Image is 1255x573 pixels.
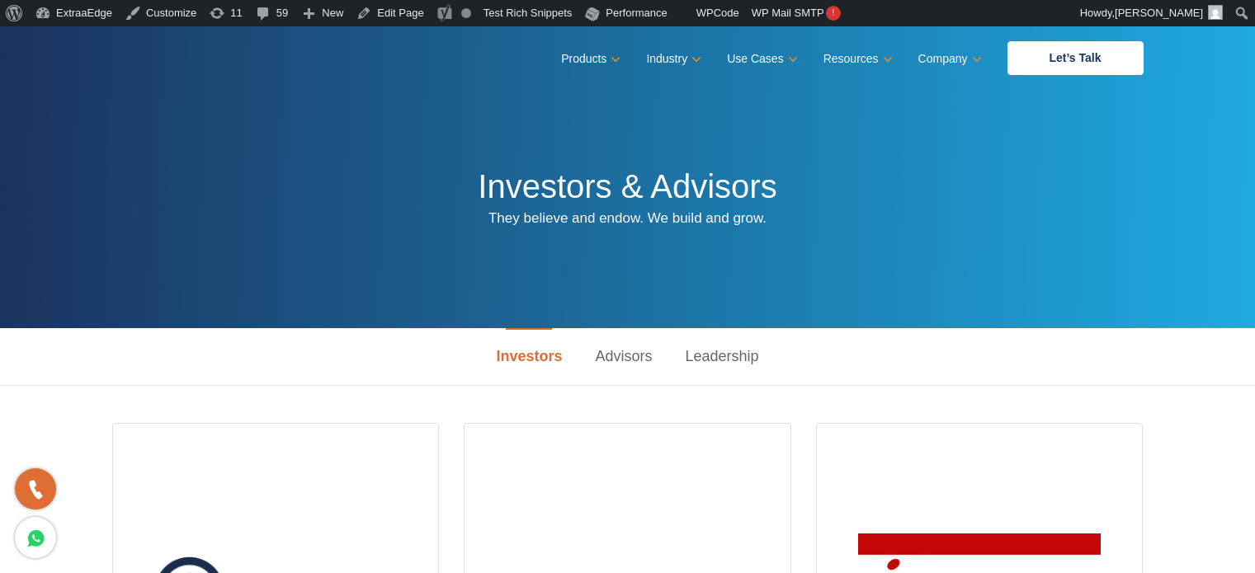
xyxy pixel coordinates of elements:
a: Resources [823,47,889,71]
a: Use Cases [727,47,794,71]
a: Company [918,47,979,71]
h1: Investors & Advisors [478,167,776,206]
span: They believe and endow. We build and grow. [488,210,767,226]
a: Products [561,47,617,71]
a: Leadership [669,328,776,385]
span: [PERSON_NAME] [1115,7,1203,19]
a: Investors [479,328,578,385]
a: Advisors [578,328,668,385]
span: ! [826,6,841,21]
a: Industry [646,47,698,71]
a: Let’s Talk [1007,41,1144,75]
